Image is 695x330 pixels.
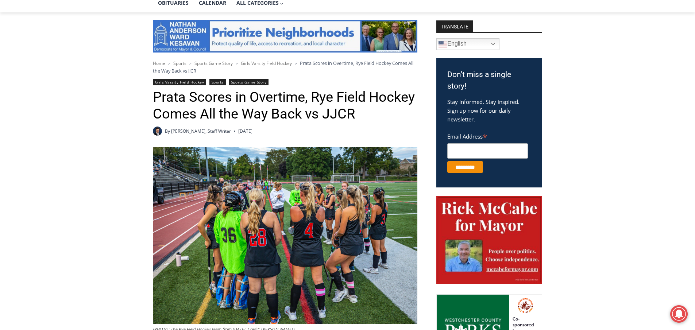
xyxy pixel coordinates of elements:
nav: Breadcrumbs [153,59,417,74]
a: Girls Varsity Field Hockey [241,60,292,66]
a: Sports Game Story [194,60,233,66]
a: English [436,38,499,50]
p: Stay informed. Stay inspired. Sign up now for our daily newsletter. [447,97,531,124]
img: en [439,40,447,48]
a: Sports Game Story [229,79,269,85]
span: > [295,61,297,66]
time: [DATE] [238,128,252,135]
label: Email Address [447,129,528,142]
div: Co-sponsored by Westchester County Parks [76,22,102,60]
div: 1 [76,62,80,69]
div: / [81,62,83,69]
strong: TRANSLATE [436,20,473,32]
span: Prata Scores in Overtime, Rye Field Hockey Comes All the Way Back vs JJCR [153,60,413,74]
div: "[PERSON_NAME] and I covered the [DATE] Parade, which was a really eye opening experience as I ha... [184,0,345,71]
span: By [165,128,170,135]
span: > [189,61,192,66]
a: Home [153,60,165,66]
span: > [236,61,238,66]
a: Author image [153,127,162,136]
h1: Prata Scores in Overtime, Rye Field Hockey Comes All the Way Back vs JJCR [153,89,417,122]
div: 6 [85,62,88,69]
img: Charlie Morris headshot PROFESSIONAL HEADSHOT [153,127,162,136]
a: Girls Varsity Field Hockey [153,79,206,85]
h3: Don't miss a single story! [447,69,531,92]
span: > [168,61,170,66]
a: Intern @ [DOMAIN_NAME] [175,71,354,91]
span: Intern @ [DOMAIN_NAME] [191,73,338,89]
h4: [PERSON_NAME] Read Sanctuary Fall Fest: [DATE] [6,73,93,90]
a: [PERSON_NAME], Staff Writer [171,128,231,134]
img: McCabe for Mayor [436,196,542,284]
img: (PHOTO: The Rye Field Hockey team from September 16, 2025. Credit: Maureen Tsuchida.) [153,147,417,323]
a: [PERSON_NAME] Read Sanctuary Fall Fest: [DATE] [0,73,105,91]
a: Sports [173,60,186,66]
a: Sports [209,79,226,85]
img: s_800_29ca6ca9-f6cc-433c-a631-14f6620ca39b.jpeg [0,0,73,73]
